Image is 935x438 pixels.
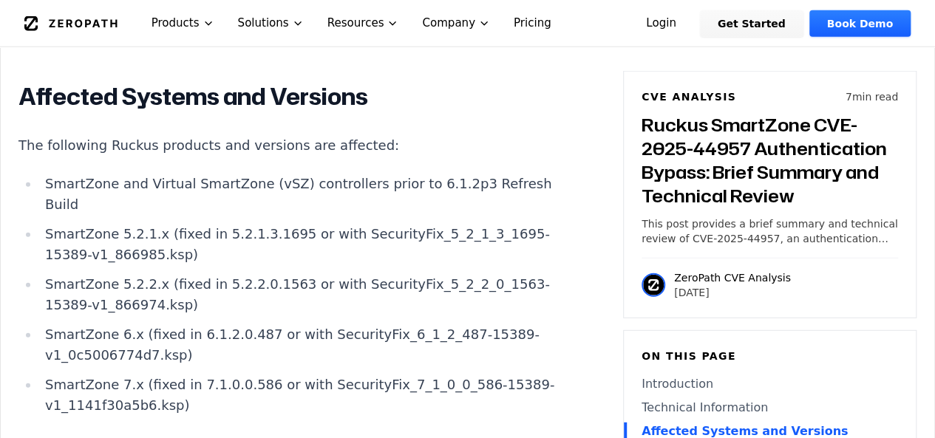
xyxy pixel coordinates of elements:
[18,135,568,156] p: The following Ruckus products and versions are affected:
[846,89,898,104] p: 7 min read
[700,10,803,37] a: Get Started
[642,89,736,104] h6: CVE Analysis
[39,224,568,265] li: SmartZone 5.2.1.x (fixed in 5.2.1.3.1695 or with SecurityFix_5_2_1_3_1695-15389-v1_866985.ksp)
[674,285,791,300] p: [DATE]
[39,174,568,215] li: SmartZone and Virtual SmartZone (vSZ) controllers prior to 6.1.2p3 Refresh Build
[18,82,568,112] h2: Affected Systems and Versions
[809,10,911,37] a: Book Demo
[642,113,898,208] h3: Ruckus SmartZone CVE-2025-44957 Authentication Bypass: Brief Summary and Technical Review
[642,399,898,417] a: Technical Information
[39,324,568,366] li: SmartZone 6.x (fixed in 6.1.2.0.487 or with SecurityFix_6_1_2_487-15389-v1_0c5006774d7.ksp)
[642,216,898,246] p: This post provides a brief summary and technical review of CVE-2025-44957, an authentication bypa...
[39,374,568,416] li: SmartZone 7.x (fixed in 7.1.0.0.586 or with SecurityFix_7_1_0_0_586-15389-v1_1141f30a5b6.ksp)
[642,273,665,297] img: ZeroPath CVE Analysis
[642,349,898,363] h6: On this page
[628,10,694,37] a: Login
[642,375,898,393] a: Introduction
[674,270,791,285] p: ZeroPath CVE Analysis
[39,274,568,315] li: SmartZone 5.2.2.x (fixed in 5.2.2.0.1563 or with SecurityFix_5_2_2_0_1563-15389-v1_866974.ksp)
